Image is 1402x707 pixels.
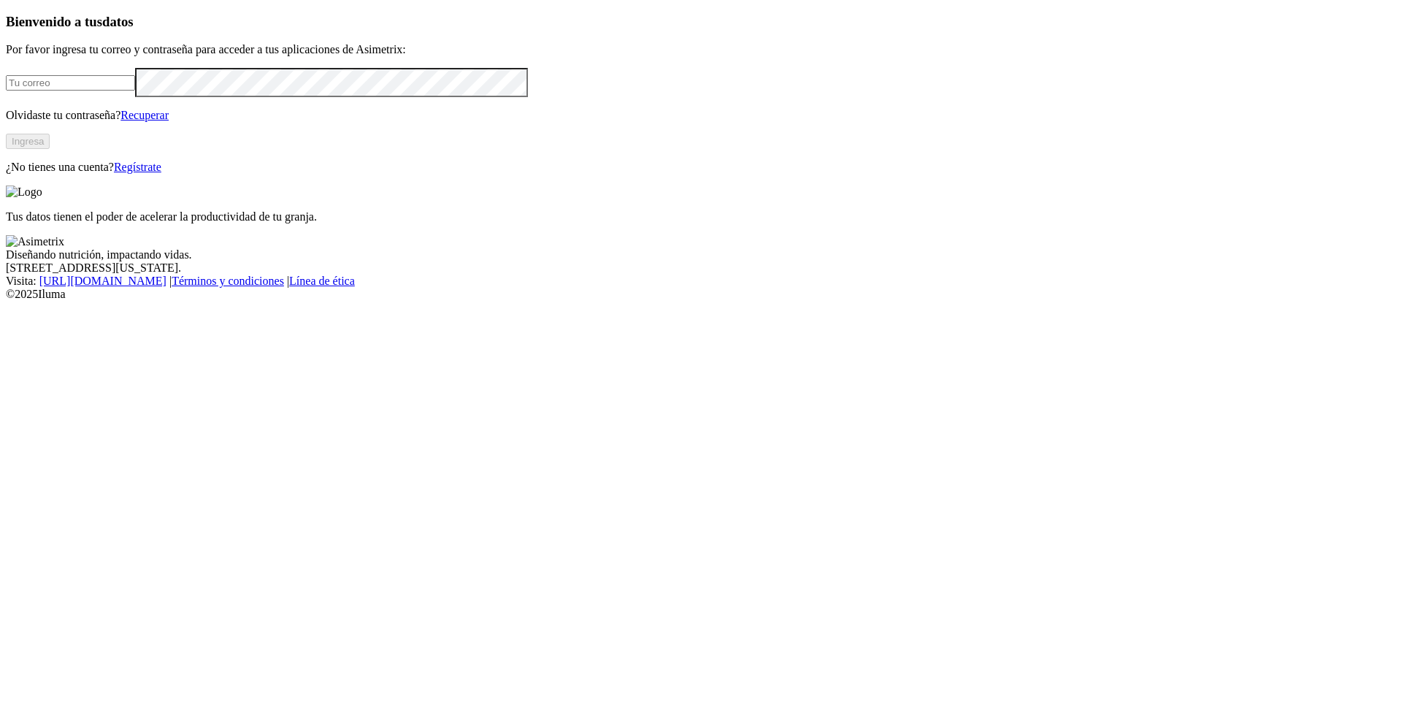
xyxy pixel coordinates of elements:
p: Por favor ingresa tu correo y contraseña para acceder a tus aplicaciones de Asimetrix: [6,43,1396,56]
div: [STREET_ADDRESS][US_STATE]. [6,261,1396,275]
div: Diseñando nutrición, impactando vidas. [6,248,1396,261]
p: ¿No tienes una cuenta? [6,161,1396,174]
a: [URL][DOMAIN_NAME] [39,275,166,287]
img: Logo [6,186,42,199]
a: Línea de ética [289,275,355,287]
div: Visita : | | [6,275,1396,288]
a: Recuperar [120,109,169,121]
span: datos [102,14,134,29]
h3: Bienvenido a tus [6,14,1396,30]
input: Tu correo [6,75,135,91]
div: © 2025 Iluma [6,288,1396,301]
p: Olvidaste tu contraseña? [6,109,1396,122]
button: Ingresa [6,134,50,149]
p: Tus datos tienen el poder de acelerar la productividad de tu granja. [6,210,1396,223]
a: Términos y condiciones [172,275,284,287]
img: Asimetrix [6,235,64,248]
a: Regístrate [114,161,161,173]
